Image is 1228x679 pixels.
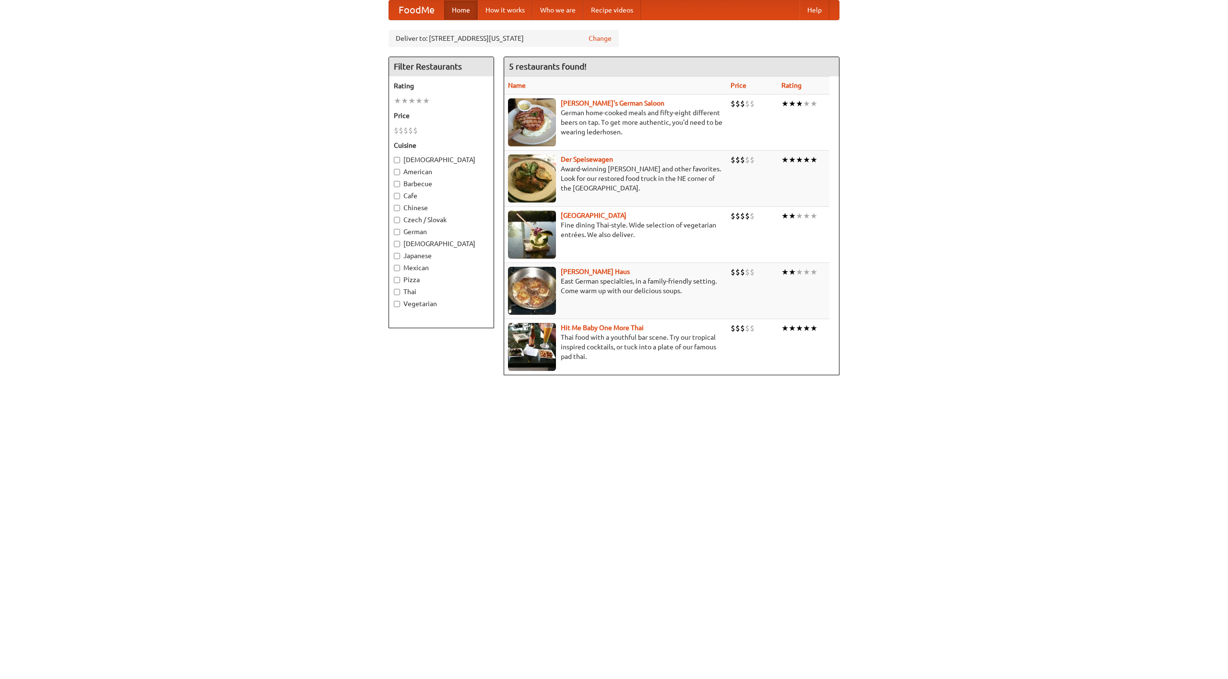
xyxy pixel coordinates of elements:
input: Barbecue [394,181,400,187]
li: ★ [796,98,803,109]
img: kohlhaus.jpg [508,267,556,315]
li: $ [745,211,750,221]
p: Fine dining Thai-style. Wide selection of vegetarian entrées. We also deliver. [508,220,723,239]
a: [GEOGRAPHIC_DATA] [561,212,626,219]
li: $ [750,211,755,221]
input: American [394,169,400,175]
a: Who we are [532,0,583,20]
input: [DEMOGRAPHIC_DATA] [394,157,400,163]
li: ★ [810,211,817,221]
li: $ [408,125,413,136]
label: Barbecue [394,179,489,189]
img: speisewagen.jpg [508,155,556,203]
input: Japanese [394,253,400,259]
img: satay.jpg [508,211,556,259]
li: $ [403,125,408,136]
h4: Filter Restaurants [389,57,494,76]
li: ★ [423,95,430,106]
li: ★ [803,155,810,165]
input: Mexican [394,265,400,271]
li: ★ [796,155,803,165]
a: Der Speisewagen [561,155,613,163]
label: Czech / Slovak [394,215,489,225]
li: ★ [781,211,789,221]
li: ★ [789,211,796,221]
a: Home [444,0,478,20]
li: ★ [810,267,817,277]
li: $ [735,155,740,165]
li: ★ [401,95,408,106]
li: ★ [789,323,796,334]
li: $ [745,267,750,277]
li: $ [731,155,735,165]
li: $ [740,267,745,277]
a: [PERSON_NAME] Haus [561,268,630,275]
div: Deliver to: [STREET_ADDRESS][US_STATE] [389,30,619,47]
input: Vegetarian [394,301,400,307]
label: [DEMOGRAPHIC_DATA] [394,239,489,249]
a: Recipe videos [583,0,641,20]
label: Mexican [394,263,489,273]
li: ★ [789,98,796,109]
a: [PERSON_NAME]'s German Saloon [561,99,664,107]
li: $ [399,125,403,136]
input: Pizza [394,277,400,283]
h5: Rating [394,81,489,91]
li: $ [731,323,735,334]
li: $ [745,155,750,165]
li: $ [750,323,755,334]
li: ★ [803,267,810,277]
li: $ [731,267,735,277]
label: German [394,227,489,237]
li: ★ [408,95,415,106]
h5: Cuisine [394,141,489,150]
li: ★ [796,267,803,277]
a: Hit Me Baby One More Thai [561,324,644,332]
li: ★ [796,323,803,334]
input: Czech / Slovak [394,217,400,223]
li: ★ [803,211,810,221]
li: ★ [415,95,423,106]
li: ★ [781,323,789,334]
a: Name [508,82,526,89]
li: $ [740,211,745,221]
li: ★ [789,267,796,277]
li: $ [394,125,399,136]
li: ★ [803,323,810,334]
li: ★ [803,98,810,109]
li: $ [740,323,745,334]
li: ★ [810,323,817,334]
li: ★ [810,98,817,109]
h5: Price [394,111,489,120]
ng-pluralize: 5 restaurants found! [509,62,587,71]
input: Chinese [394,205,400,211]
input: German [394,229,400,235]
li: ★ [789,155,796,165]
li: ★ [781,98,789,109]
li: $ [731,211,735,221]
li: ★ [781,155,789,165]
li: $ [413,125,418,136]
p: Thai food with a youthful bar scene. Try our tropical inspired cocktails, or tuck into a plate of... [508,333,723,361]
li: $ [735,323,740,334]
li: $ [731,98,735,109]
p: German home-cooked meals and fifty-eight different beers on tap. To get more authentic, you'd nee... [508,108,723,137]
a: Help [800,0,829,20]
li: ★ [781,267,789,277]
li: $ [735,267,740,277]
li: $ [750,98,755,109]
li: $ [740,98,745,109]
li: $ [745,323,750,334]
a: FoodMe [389,0,444,20]
li: $ [735,211,740,221]
label: [DEMOGRAPHIC_DATA] [394,155,489,165]
li: $ [745,98,750,109]
img: babythai.jpg [508,323,556,371]
input: Thai [394,289,400,295]
p: East German specialties, in a family-friendly setting. Come warm up with our delicious soups. [508,276,723,296]
li: ★ [796,211,803,221]
input: Cafe [394,193,400,199]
